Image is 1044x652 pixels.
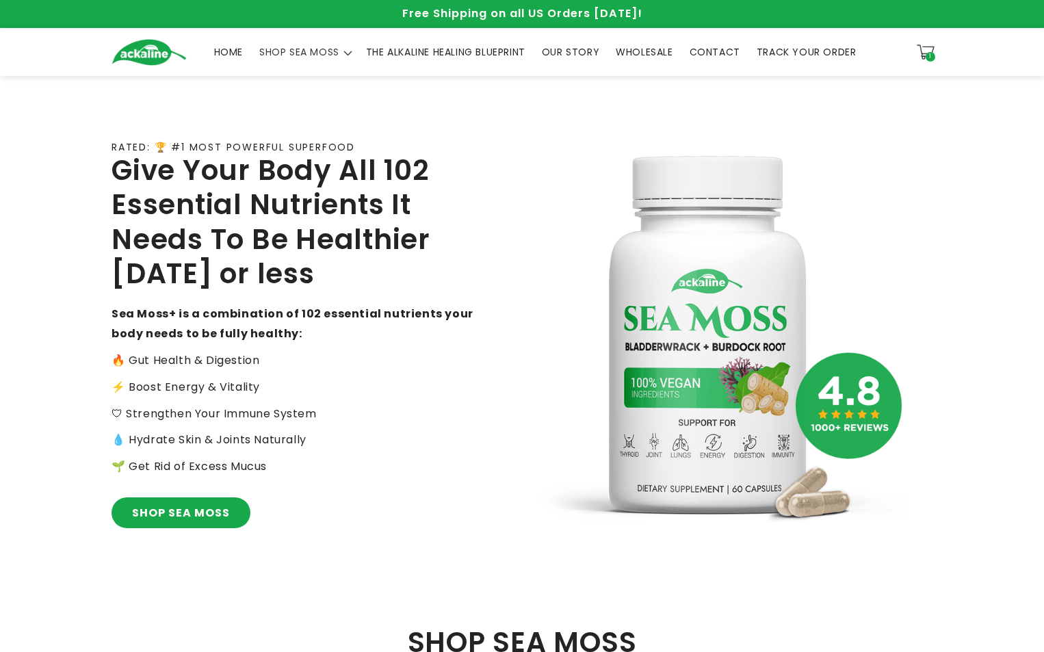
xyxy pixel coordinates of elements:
[608,38,681,66] a: WHOLESALE
[748,38,865,66] a: TRACK YOUR ORDER
[251,38,358,66] summary: SHOP SEA MOSS
[259,46,339,58] span: SHOP SEA MOSS
[112,430,474,450] p: 💧 Hydrate Skin & Joints Naturally
[690,46,740,58] span: CONTACT
[112,142,355,153] p: RATED: 🏆 #1 MOST POWERFUL SUPERFOOD
[358,38,534,66] a: THE ALKALINE HEALING BLUEPRINT
[206,38,251,66] a: HOME
[112,153,474,291] h2: Give Your Body All 102 Essential Nutrients It Needs To Be Healthier [DATE] or less
[757,46,857,58] span: TRACK YOUR ORDER
[542,46,599,58] span: OUR STORY
[112,404,474,424] p: 🛡 Strengthen Your Immune System
[534,38,608,66] a: OUR STORY
[112,457,474,477] p: 🌱 Get Rid of Excess Mucus
[112,378,474,397] p: ⚡️ Boost Energy & Vitality
[112,497,250,528] a: SHOP SEA MOSS
[929,52,932,62] span: 1
[366,46,525,58] span: THE ALKALINE HEALING BLUEPRINT
[112,351,474,371] p: 🔥 Gut Health & Digestion
[402,5,642,21] span: Free Shipping on all US Orders [DATE]!
[112,39,187,66] img: Ackaline
[681,38,748,66] a: CONTACT
[112,306,473,341] strong: Sea Moss+ is a combination of 102 essential nutrients your body needs to be fully healthy:
[616,46,673,58] span: WHOLESALE
[214,46,243,58] span: HOME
